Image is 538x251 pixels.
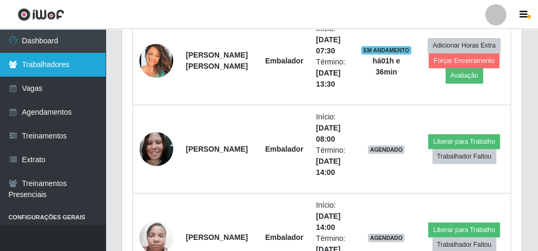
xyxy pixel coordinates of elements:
button: Avaliação [446,68,483,83]
strong: [PERSON_NAME] [186,145,248,153]
strong: Embalador [265,145,303,153]
span: AGENDADO [368,145,405,154]
strong: Embalador [265,57,303,65]
li: Início: [316,111,349,145]
span: EM ANDAMENTO [361,46,411,54]
strong: [PERSON_NAME] [PERSON_NAME] [186,51,248,70]
button: Trabalhador Faltou [432,149,496,164]
button: Liberar para Trabalho [428,134,499,149]
strong: há 01 h e 36 min [373,57,400,76]
button: Adicionar Horas Extra [428,38,500,53]
li: Término: [316,145,349,178]
img: CoreUI Logo [17,8,64,21]
time: [DATE] 14:00 [316,212,341,231]
img: 1740227946372.jpeg [139,126,173,171]
li: Início: [316,200,349,233]
time: [DATE] 13:30 [316,69,341,88]
button: Liberar para Trabalho [428,222,499,237]
button: Forçar Encerramento [429,53,499,68]
li: Término: [316,57,349,90]
li: Início: [316,23,349,57]
time: [DATE] 08:00 [316,124,341,143]
span: AGENDADO [368,234,405,242]
time: [DATE] 07:30 [316,35,341,55]
img: 1712344529045.jpeg [139,44,173,78]
time: [DATE] 14:00 [316,157,341,176]
strong: [PERSON_NAME] [186,233,248,241]
strong: Embalador [265,233,303,241]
